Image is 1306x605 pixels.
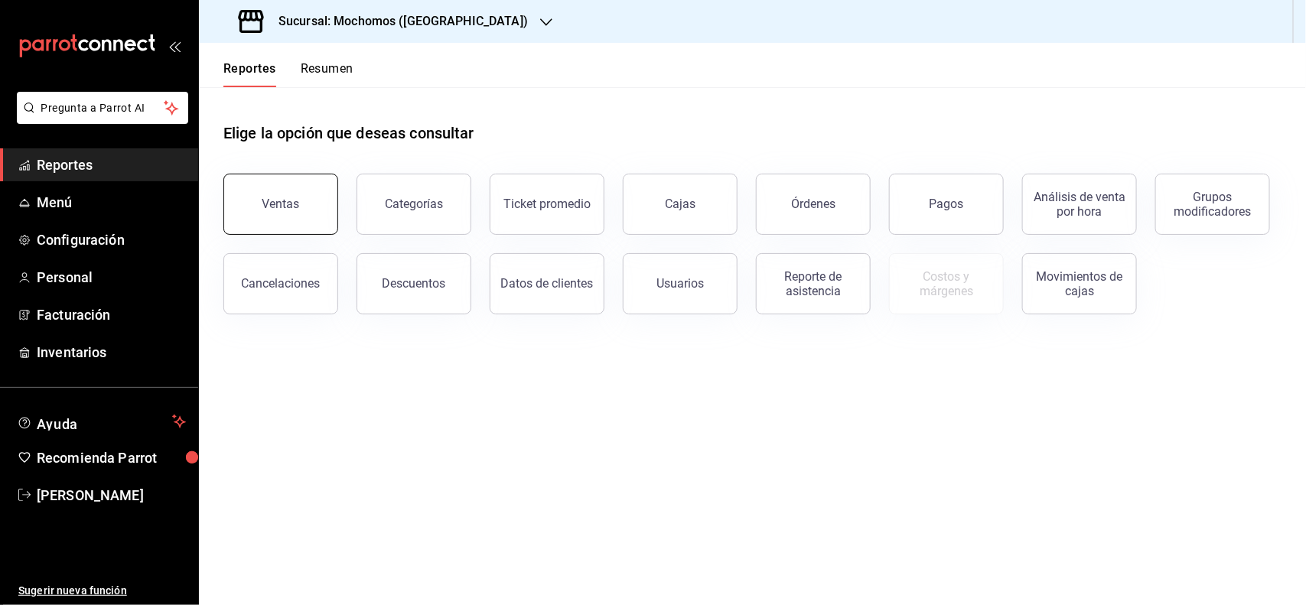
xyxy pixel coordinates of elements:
[490,174,604,235] button: Ticket promedio
[223,61,276,87] button: Reportes
[756,253,871,314] button: Reporte de asistencia
[223,253,338,314] button: Cancelaciones
[357,174,471,235] button: Categorías
[665,197,695,211] div: Cajas
[490,253,604,314] button: Datos de clientes
[791,197,835,211] div: Órdenes
[18,583,186,599] span: Sugerir nueva función
[656,276,704,291] div: Usuarios
[1032,190,1127,219] div: Análisis de venta por hora
[262,197,300,211] div: Ventas
[383,276,446,291] div: Descuentos
[37,192,186,213] span: Menú
[168,40,181,52] button: open_drawer_menu
[766,269,861,298] div: Reporte de asistencia
[503,197,591,211] div: Ticket promedio
[889,174,1004,235] button: Pagos
[1022,174,1137,235] button: Análisis de venta por hora
[756,174,871,235] button: Órdenes
[223,122,474,145] h1: Elige la opción que deseas consultar
[242,276,321,291] div: Cancelaciones
[899,269,994,298] div: Costos y márgenes
[223,174,338,235] button: Ventas
[357,253,471,314] button: Descuentos
[37,342,186,363] span: Inventarios
[17,92,188,124] button: Pregunta a Parrot AI
[1022,253,1137,314] button: Movimientos de cajas
[623,253,738,314] button: Usuarios
[41,100,164,116] span: Pregunta a Parrot AI
[889,253,1004,314] button: Contrata inventarios para ver este reporte
[37,485,186,506] span: [PERSON_NAME]
[623,174,738,235] button: Cajas
[37,229,186,250] span: Configuración
[37,267,186,288] span: Personal
[385,197,443,211] div: Categorías
[37,447,186,468] span: Recomienda Parrot
[266,12,528,31] h3: Sucursal: Mochomos ([GEOGRAPHIC_DATA])
[223,61,353,87] div: navigation tabs
[37,412,166,431] span: Ayuda
[930,197,964,211] div: Pagos
[1165,190,1260,219] div: Grupos modificadores
[1032,269,1127,298] div: Movimientos de cajas
[1155,174,1270,235] button: Grupos modificadores
[301,61,353,87] button: Resumen
[501,276,594,291] div: Datos de clientes
[11,111,188,127] a: Pregunta a Parrot AI
[37,155,186,175] span: Reportes
[37,304,186,325] span: Facturación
